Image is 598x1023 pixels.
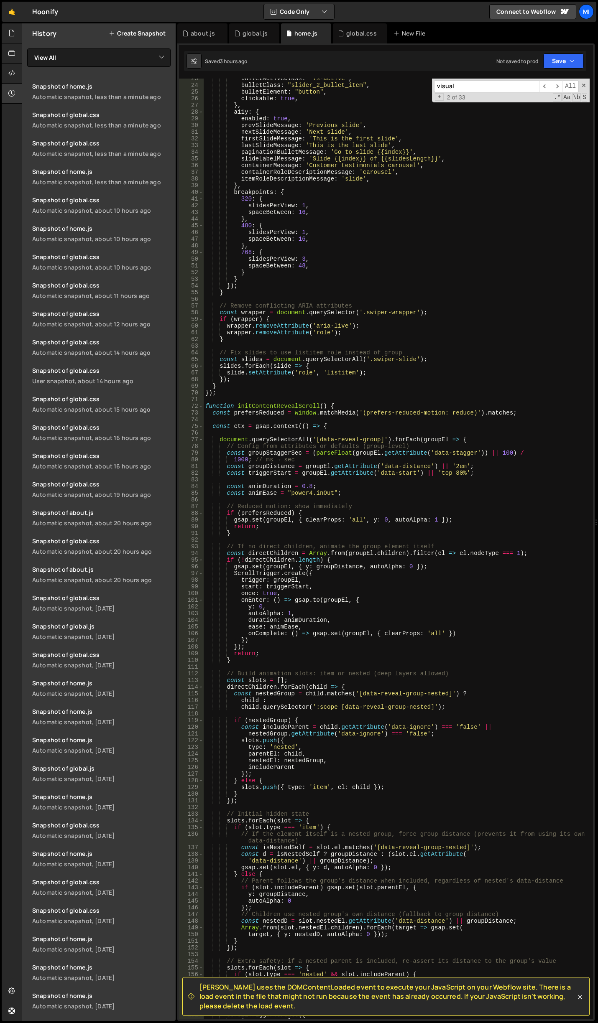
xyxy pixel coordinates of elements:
[435,93,444,101] span: Toggle Replace mode
[179,129,204,135] div: 31
[572,93,581,102] span: Whole Word Search
[32,7,58,17] div: Hoonify
[179,550,204,557] div: 94
[179,931,204,938] div: 150
[179,690,204,697] div: 115
[179,503,204,510] div: 87
[179,844,204,851] div: 137
[179,276,204,282] div: 53
[179,944,204,951] div: 152
[32,338,171,346] div: Snapshot of global.css
[179,704,204,710] div: 117
[32,974,171,982] div: Automatic snapshot, [DATE]
[179,202,204,209] div: 42
[179,543,204,550] div: 93
[179,309,204,316] div: 58
[179,991,204,998] div: 159
[32,263,171,271] div: Automatic snapshot, about 10 hours ago
[179,289,204,296] div: 55
[32,423,171,431] div: Snapshot of global.css
[562,93,571,102] span: CaseSensitive Search
[179,537,204,543] div: 92
[179,282,204,289] div: 54
[27,759,176,788] a: Snapshot of global.js Automatic snapshot, [DATE]
[32,576,171,584] div: Automatic snapshot, about 20 hours ago
[579,4,594,19] a: Mi
[179,416,204,423] div: 74
[179,797,204,804] div: 131
[179,951,204,958] div: 153
[179,938,204,944] div: 151
[294,29,317,38] div: home.js
[179,389,204,396] div: 70
[179,149,204,155] div: 34
[179,717,204,724] div: 119
[179,851,204,858] div: 138
[32,633,171,641] div: Automatic snapshot, [DATE]
[27,873,176,901] a: Snapshot of global.css Automatic snapshot, [DATE]
[243,29,268,38] div: global.js
[179,135,204,142] div: 32
[179,744,204,751] div: 123
[179,771,204,777] div: 127
[179,196,204,202] div: 41
[32,29,56,38] h2: History
[179,570,204,577] div: 97
[27,475,176,504] a: Snapshot of global.css Automatic snapshot, about 19 hours ago
[205,58,248,65] div: Saved
[32,150,171,158] div: Automatic snapshot, less than a minute ago
[32,878,171,886] div: Snapshot of global.css
[32,736,171,744] div: Snapshot of home.js
[32,888,171,896] div: Automatic snapshot, [DATE]
[32,235,171,243] div: Automatic snapshot, about 10 hours ago
[220,58,248,65] div: 3 hours ago
[179,323,204,329] div: 60
[496,58,538,65] div: Not saved to prod
[32,850,171,858] div: Snapshot of home.js
[179,349,204,356] div: 64
[27,276,176,305] a: Snapshot of global.css Automatic snapshot, about 11 hours ago
[179,858,204,864] div: 139
[539,80,551,92] span: ​
[32,963,171,971] div: Snapshot of home.js
[179,737,204,744] div: 122
[32,281,171,289] div: Snapshot of global.css
[179,884,204,891] div: 143
[32,945,171,953] div: Automatic snapshot, [DATE]
[179,142,204,149] div: 33
[179,985,204,991] div: 158
[179,784,204,791] div: 129
[32,320,171,328] div: Automatic snapshot, about 12 hours ago
[27,447,176,475] a: Snapshot of global.css Automatic snapshot, about 16 hours ago
[27,987,176,1015] a: Snapshot of home.js Automatic snapshot, [DATE]
[32,992,171,1000] div: Snapshot of home.js
[27,702,176,731] a: Snapshot of home.js Automatic snapshot, [DATE]
[199,982,576,1010] span: [PERSON_NAME] uses the DOMContentLoaded event to execute your JavaScript on your Webflow site. Th...
[582,93,587,102] span: Search In Selection
[27,532,176,560] a: Snapshot of global.css Automatic snapshot, about 20 hours ago
[179,697,204,704] div: 116
[179,670,204,677] div: 112
[32,860,171,868] div: Automatic snapshot, [DATE]
[179,831,204,844] div: 136
[32,651,171,659] div: Snapshot of global.css
[27,788,176,816] a: Snapshot of home.js Automatic snapshot, [DATE]
[32,509,171,517] div: Snapshot of about.js
[179,423,204,430] div: 75
[32,349,171,356] div: Automatic snapshot, about 14 hours ago
[27,106,176,134] a: Snapshot of global.cssAutomatic snapshot, less than a minute ago
[179,82,204,89] div: 24
[179,490,204,496] div: 85
[32,310,171,318] div: Snapshot of global.css
[27,901,176,930] a: Snapshot of global.css Automatic snapshot, [DATE]
[562,80,579,92] span: Alt-Enter
[32,622,171,630] div: Snapshot of global.js
[32,206,171,214] div: Automatic snapshot, about 10 hours ago
[32,594,171,602] div: Snapshot of global.css
[179,256,204,262] div: 50
[179,677,204,684] div: 113
[27,504,176,532] a: Snapshot of about.js Automatic snapshot, about 20 hours ago
[27,418,176,447] a: Snapshot of global.css Automatic snapshot, about 16 hours ago
[32,519,171,527] div: Automatic snapshot, about 20 hours ago
[179,176,204,182] div: 38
